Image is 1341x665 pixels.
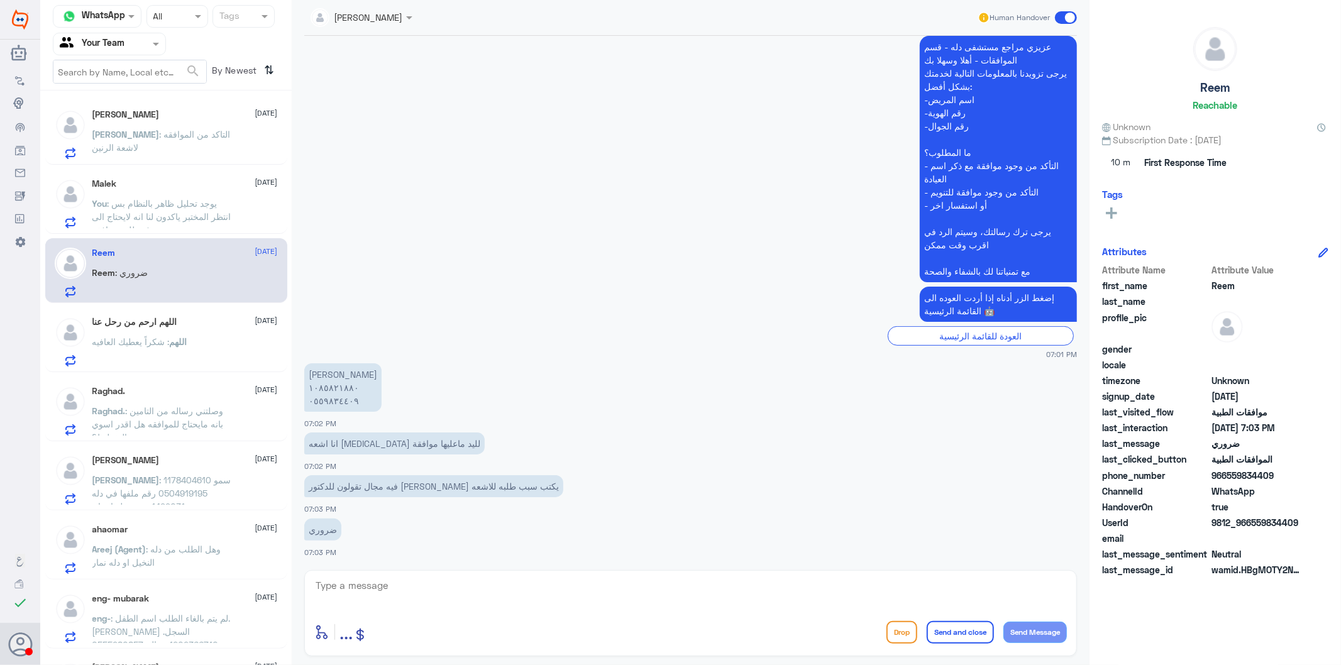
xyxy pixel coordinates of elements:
span: Reem [1211,279,1303,292]
h5: Abdullah Alabadlah [92,109,160,120]
span: 07:03 PM [304,505,336,513]
span: Areej (Agent) [92,544,146,554]
div: العودة للقائمة الرئيسية [888,326,1074,346]
h6: Reachable [1193,99,1238,111]
span: true [1211,500,1303,514]
span: search [185,63,201,79]
span: 2025-08-17T16:03:16.76Z [1211,421,1303,434]
span: Attribute Value [1211,263,1303,277]
span: [DATE] [255,107,278,119]
span: First Response Time [1144,156,1227,169]
span: 10 m [1102,151,1140,174]
span: [DATE] [255,453,278,464]
span: locale [1102,358,1209,371]
span: Attribute Name [1102,263,1209,277]
span: : سمو 1178404610 0504919195 رقم ملفها في دله 1499031 بنتي تخلع اسنان و[PERSON_NAME] قبل طلب والثا... [92,475,231,604]
span: 07:03 PM [304,548,336,556]
span: Unknown [1211,374,1303,387]
span: 9812_966559834409 [1211,516,1303,529]
span: UserId [1102,516,1209,529]
span: ‏اللهم [170,336,187,347]
span: ضروري [1211,437,1303,450]
img: defaultAdmin.png [55,109,86,141]
img: defaultAdmin.png [55,386,86,417]
input: Search by Name, Local etc… [53,60,206,83]
span: phone_number [1102,469,1209,482]
span: Unknown [1102,120,1151,133]
span: last_visited_flow [1102,405,1209,419]
img: defaultAdmin.png [55,455,86,486]
span: gender [1102,343,1209,356]
span: 0 [1211,547,1303,561]
span: You [92,198,108,209]
img: defaultAdmin.png [55,524,86,556]
p: 17/8/2025, 7:01 PM [920,287,1077,322]
span: null [1211,358,1303,371]
span: : ضروري [116,267,148,278]
span: Human Handover [990,12,1051,23]
span: Raghad. [92,405,126,416]
h5: ‏اللهم ارحم من رحل عنا [92,317,177,327]
span: null [1211,343,1303,356]
span: wamid.HBgMOTY2NTU5ODM0NDA5FQIAEhgUM0FGQzYxMENGQThGRjM3NUI5QzgA [1211,563,1303,576]
span: : التاكد من الموافقه لاشعة الرنين [92,129,231,153]
span: : لم يتم بالغاء الطلب اسم الطفل. [PERSON_NAME] السجل. 1202366710 جوال. 0555280857 [92,613,231,650]
div: Tags [218,9,240,25]
span: [DATE] [255,591,278,603]
span: 2 [1211,485,1303,498]
i: check [13,595,28,610]
span: موافقات الطبية [1211,405,1303,419]
span: : شكراً يعطيك العافيه [92,336,170,347]
h5: ابوالوليد [92,455,160,466]
span: eng- [92,613,111,624]
h6: Tags [1102,189,1123,200]
button: Avatar [8,632,32,656]
img: Widebot Logo [12,9,28,30]
span: last_message [1102,437,1209,450]
span: 07:02 PM [304,419,336,427]
span: [DATE] [255,177,278,188]
span: null [1211,532,1303,545]
span: [PERSON_NAME] [92,475,160,485]
button: Send and close [927,621,994,644]
h5: ahaomar [92,524,128,535]
h5: Reem [1201,80,1230,95]
img: defaultAdmin.png [55,248,86,279]
h6: Attributes [1102,246,1147,257]
h5: Malek [92,179,117,189]
i: ⇅ [265,60,275,80]
span: signup_date [1102,390,1209,403]
button: ... [339,618,353,646]
button: Send Message [1003,622,1067,643]
span: [DATE] [255,246,278,257]
button: search [185,61,201,82]
span: الموافقات الطبية [1211,453,1303,466]
span: profile_pic [1102,311,1209,340]
span: ChannelId [1102,485,1209,498]
span: Subscription Date : [DATE] [1102,133,1328,146]
img: yourTeam.svg [60,35,79,53]
p: 17/8/2025, 7:03 PM [304,519,341,541]
span: last_message_sentiment [1102,547,1209,561]
span: last_interaction [1102,421,1209,434]
img: whatsapp.png [60,7,79,26]
span: timezone [1102,374,1209,387]
p: 17/8/2025, 7:01 PM [920,36,1077,282]
span: Reem [92,267,116,278]
span: [DATE] [255,522,278,534]
button: Drop [886,621,917,644]
span: ... [339,620,353,643]
img: defaultAdmin.png [1211,311,1243,343]
img: defaultAdmin.png [55,593,86,625]
span: [DATE] [255,384,278,395]
span: HandoverOn [1102,500,1209,514]
img: defaultAdmin.png [55,179,86,210]
span: [DATE] [255,315,278,326]
span: last_name [1102,295,1209,308]
img: defaultAdmin.png [1194,28,1237,70]
span: last_message_id [1102,563,1209,576]
span: : يوجد تحليل ظاهر بالنظام بس انتظر المختبر ياكدون لنا انه لايحتاج الى رفع طلب موافقة [92,198,231,235]
p: 17/8/2025, 7:02 PM [304,432,485,454]
span: 2025-08-17T16:01:15.382Z [1211,390,1303,403]
p: 17/8/2025, 7:03 PM [304,475,563,497]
